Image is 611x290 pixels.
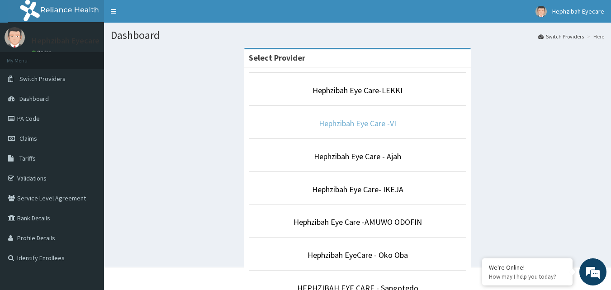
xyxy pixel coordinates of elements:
[294,217,422,227] a: Hephzibah Eye Care -AMUWO ODOFIN
[552,7,604,15] span: Hephzibah Eyecare
[32,37,99,45] p: Hephzibah Eyecare
[312,184,403,195] a: Hephzibah Eye Care- IKEJA
[313,85,403,95] a: Hephzibah Eye Care-LEKKI
[585,33,604,40] li: Here
[308,250,408,260] a: Hephzibah EyeCare - Oko Oba
[319,118,396,128] a: Hephzibah Eye Care -VI
[19,95,49,103] span: Dashboard
[538,33,584,40] a: Switch Providers
[19,134,37,143] span: Claims
[5,27,25,48] img: User Image
[249,52,305,63] strong: Select Provider
[19,154,36,162] span: Tariffs
[535,6,547,17] img: User Image
[489,263,566,271] div: We're Online!
[314,151,401,162] a: Hephzibah Eye Care - Ajah
[32,49,53,56] a: Online
[111,29,604,41] h1: Dashboard
[489,273,566,280] p: How may I help you today?
[19,75,66,83] span: Switch Providers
